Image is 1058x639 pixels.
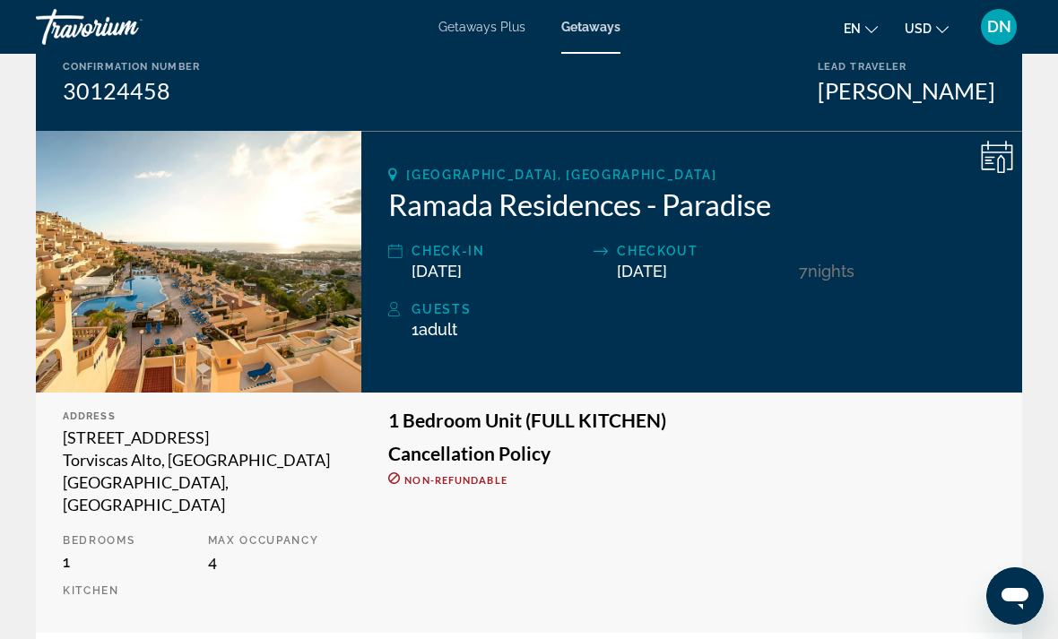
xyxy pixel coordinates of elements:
[208,534,335,547] p: Max Occupancy
[419,320,457,339] span: Adult
[561,20,620,34] a: Getaways
[36,131,361,393] img: Ramada Residences - Paradise
[208,552,217,571] span: 4
[844,15,878,41] button: Change language
[438,20,525,34] a: Getaways Plus
[406,168,716,182] span: [GEOGRAPHIC_DATA], [GEOGRAPHIC_DATA]
[844,22,861,36] span: en
[818,61,995,73] div: Lead Traveler
[412,262,462,281] span: [DATE]
[388,186,995,222] h2: Ramada Residences - Paradise
[412,240,585,262] div: Check-In
[412,320,457,339] span: 1
[63,410,334,422] div: Address
[63,584,190,597] p: Kitchen
[36,4,215,50] a: Travorium
[799,262,808,281] span: 7
[987,18,1011,36] span: DN
[63,534,190,547] p: Bedrooms
[63,552,70,571] span: 1
[617,240,790,262] div: Checkout
[986,567,1044,625] iframe: Schaltfläche zum Öffnen des Messaging-Fensters
[617,262,667,281] span: [DATE]
[63,77,200,104] div: 30124458
[905,22,932,36] span: USD
[404,474,507,486] span: Non-refundable
[818,77,995,104] div: [PERSON_NAME]
[976,8,1022,46] button: User Menu
[63,61,200,73] div: Confirmation Number
[412,298,995,320] div: Guests
[905,15,949,41] button: Change currency
[388,444,995,463] h3: Cancellation Policy
[388,410,995,430] h3: 1 Bedroom Unit (FULL KITCHEN)
[63,427,334,516] div: [STREET_ADDRESS] Torviscas Alto, [GEOGRAPHIC_DATA] [GEOGRAPHIC_DATA], [GEOGRAPHIC_DATA]
[808,262,854,281] span: Nights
